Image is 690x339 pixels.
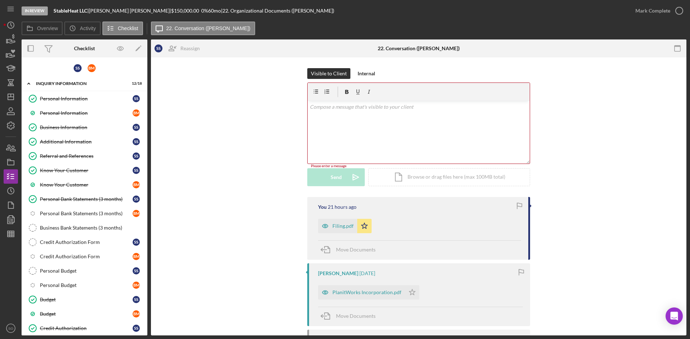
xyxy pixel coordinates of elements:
[133,310,140,317] div: B M
[25,249,144,264] a: Credit Authorization FormBM
[25,307,144,321] a: BudgetBM
[22,22,63,35] button: Overview
[171,8,201,14] div: $150,000.00
[359,270,375,276] time: 2025-08-06 23:39
[318,241,383,259] button: Move Documents
[40,124,133,130] div: Business Information
[54,8,89,14] div: |
[133,196,140,203] div: S S
[221,8,334,14] div: | 22. Organizational Documents ([PERSON_NAME])
[40,325,133,331] div: Credit Authorization
[628,4,686,18] button: Mark Complete
[336,246,376,253] span: Move Documents
[88,64,96,72] div: B M
[25,235,144,249] a: Credit Authorization FormSS
[22,6,48,15] div: In Review
[133,95,140,102] div: S S
[8,326,13,330] text: SO
[25,178,144,192] a: Know Your CustomerBM
[166,25,250,31] label: 22. Conversation ([PERSON_NAME])
[40,211,133,216] div: Personal Bank Statements (3 months)
[133,181,140,188] div: B M
[133,138,140,145] div: S S
[80,25,96,31] label: Activity
[54,8,87,14] b: StableHeat LLC
[40,110,133,116] div: Personal Information
[133,239,140,246] div: S S
[40,182,133,188] div: Know Your Customer
[328,204,356,210] time: 2025-08-11 17:56
[133,152,140,160] div: S S
[40,139,133,145] div: Additional Information
[40,254,133,259] div: Credit Authorization Form
[307,164,530,168] div: Please enter a message
[25,120,144,135] a: Business InformationSS
[133,296,140,303] div: S S
[4,321,18,335] button: SO
[311,68,347,79] div: Visible to Client
[36,81,124,86] div: INQUIRY INFORMATION
[40,196,133,202] div: Personal Bank Statements (3 months)
[89,8,171,14] div: [PERSON_NAME] [PERSON_NAME] |
[354,68,379,79] button: Internal
[318,204,327,210] div: You
[133,167,140,174] div: S S
[201,8,208,14] div: 0 %
[40,239,133,245] div: Credit Authorization Form
[133,109,140,117] div: B M
[40,297,133,302] div: Budget
[102,22,143,35] button: Checklist
[25,292,144,307] a: BudgetSS
[37,25,58,31] label: Overview
[40,153,133,159] div: Referral and References
[25,91,144,106] a: Personal InformationSS
[118,25,138,31] label: Checklist
[133,267,140,274] div: S S
[151,22,255,35] button: 22. Conversation ([PERSON_NAME])
[25,206,144,221] a: Personal Bank Statements (3 months)BM
[25,135,144,149] a: Additional InformationSS
[331,168,342,186] div: Send
[40,225,143,231] div: Business Bank Statements (3 months)
[64,22,100,35] button: Activity
[332,289,401,295] div: PlanitWorks Incorporation.pdf
[133,210,140,217] div: B M
[25,163,144,178] a: Know Your CustomerSS
[133,253,140,260] div: B M
[25,321,144,335] a: Credit AuthorizationSS
[25,221,144,235] a: Business Bank Statements (3 months)
[25,192,144,206] a: Personal Bank Statements (3 months)SS
[133,124,140,131] div: S S
[336,313,376,319] span: Move Documents
[155,44,162,52] div: S S
[318,285,419,300] button: PlanitWorks Incorporation.pdf
[40,282,133,288] div: Personal Budget
[133,282,140,289] div: B M
[378,46,460,51] div: 22. Conversation ([PERSON_NAME])
[133,325,140,332] div: S S
[129,81,142,86] div: 12 / 18
[40,96,133,102] div: Personal Information
[318,307,383,325] button: Move Documents
[25,278,144,292] a: Personal BudgetBM
[25,264,144,278] a: Personal BudgetSS
[40,268,133,274] div: Personal Budget
[318,219,372,233] button: Filing.pdf
[208,8,221,14] div: 60 mo
[25,149,144,163] a: Referral and ReferencesSS
[40,311,133,317] div: Budget
[180,41,200,56] div: Reassign
[74,46,95,51] div: Checklist
[307,68,350,79] button: Visible to Client
[25,106,144,120] a: Personal InformationBM
[666,307,683,325] div: Open Intercom Messenger
[635,4,670,18] div: Mark Complete
[151,41,207,56] button: SSReassign
[358,68,375,79] div: Internal
[74,64,82,72] div: S S
[307,168,365,186] button: Send
[40,168,133,173] div: Know Your Customer
[332,223,354,229] div: Filing.pdf
[318,270,358,276] div: [PERSON_NAME]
